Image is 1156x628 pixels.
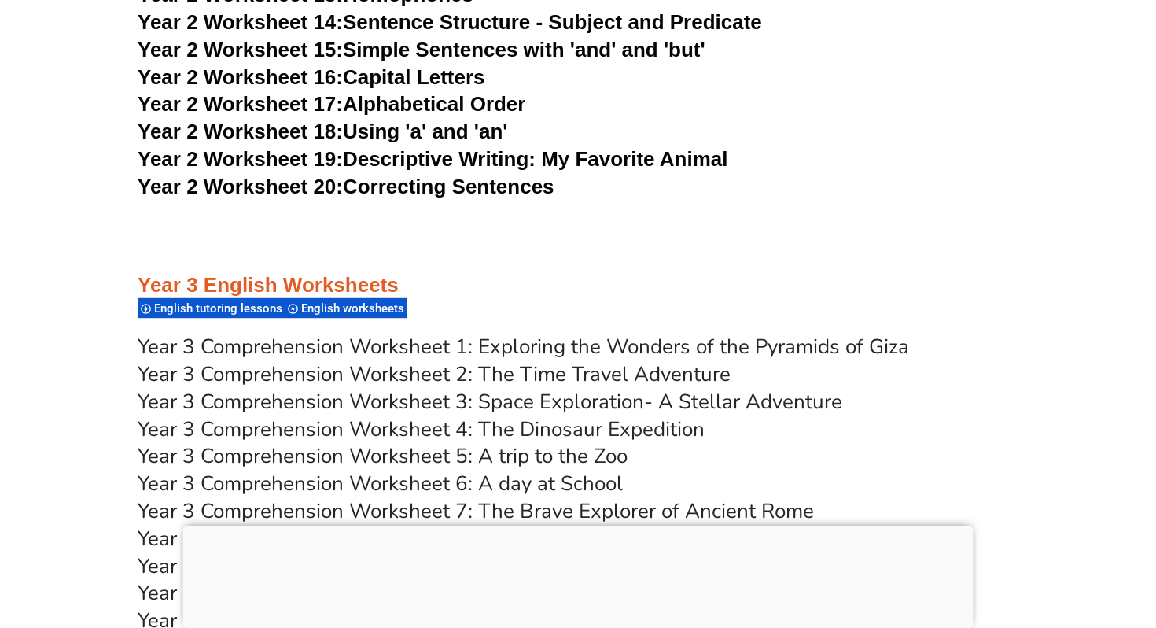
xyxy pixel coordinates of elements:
span: Year 2 Worksheet 14: [138,10,343,34]
a: Year 3 Comprehension Worksheet 6: A day at School [138,470,623,497]
a: Year 3 Comprehension Worksheet 8: A new kitten! [138,525,601,552]
a: Year 3 Comprehension Worksheet 3: Space Exploration- A Stellar Adventure [138,388,842,416]
a: Year 3 Comprehension Worksheet 1: Exploring the Wonders of the Pyramids of Giza [138,333,909,360]
a: Year 3 Comprehension Worksheet 9: With great power, comes great responsibility. [138,552,896,580]
a: Year 2 Worksheet 20:Correcting Sentences [138,175,554,198]
span: Year 2 Worksheet 18: [138,120,343,143]
span: English tutoring lessons [154,301,287,316]
a: Year 3 Comprehension Worksheet 4: The Dinosaur Expedition [138,416,705,443]
div: English tutoring lessons [138,297,285,319]
a: Year 2 Worksheet 19:Descriptive Writing: My Favorite Animal [138,147,727,171]
a: Year 3 Comprehension Worksheet 7: The Brave Explorer of Ancient Rome [138,497,814,525]
a: Year 2 Worksheet 17:Alphabetical Order [138,92,525,116]
iframe: Advertisement [183,526,974,624]
a: Year 2 Worksheet 14:Sentence Structure - Subject and Predicate [138,10,762,34]
a: Year 2 Worksheet 16:Capital Letters [138,65,484,89]
h3: Year 3 English Worksheets [138,272,1018,299]
span: Year 2 Worksheet 15: [138,38,343,61]
a: Year 3 Comprehension Worksheet 10: The Magical Paintbrush [138,579,709,607]
a: Year 3 Comprehension Worksheet 5: A trip to the Zoo [138,442,628,470]
span: Year 2 Worksheet 16: [138,65,343,89]
span: Year 2 Worksheet 17: [138,92,343,116]
div: English worksheets [285,297,407,319]
span: Year 2 Worksheet 19: [138,147,343,171]
a: Year 2 Worksheet 18:Using 'a' and 'an' [138,120,507,143]
a: Year 2 Worksheet 15:Simple Sentences with 'and' and 'but' [138,38,705,61]
span: Year 2 Worksheet 20: [138,175,343,198]
span: English worksheets [301,301,409,316]
a: Year 3 Comprehension Worksheet 2: The Time Travel Adventure [138,360,731,388]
